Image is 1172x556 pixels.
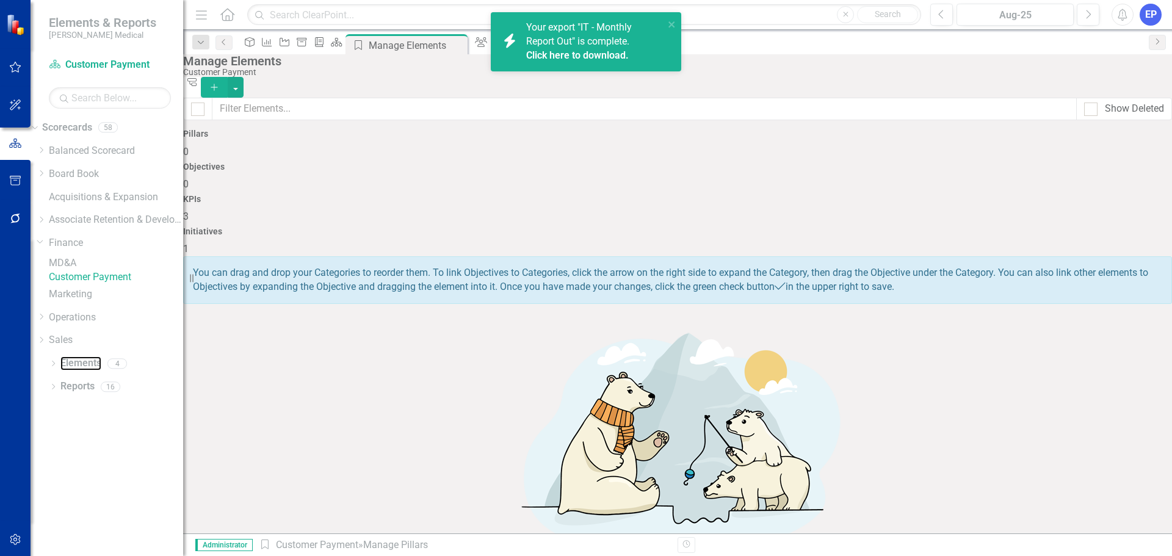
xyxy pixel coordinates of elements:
[526,49,629,61] a: Click here to download.
[526,21,661,63] span: Your export "IT - Monthly Report Out" is complete.
[107,358,127,369] div: 4
[875,9,901,19] span: Search
[49,167,183,181] a: Board Book
[668,17,676,31] button: close
[183,227,1172,236] h4: Initiatives
[49,236,183,250] a: Finance
[49,15,156,30] span: Elements & Reports
[1140,4,1162,26] button: EP
[49,213,183,227] a: Associate Retention & Development
[49,270,183,284] a: Customer Payment
[369,38,465,53] div: Manage Elements
[183,162,1172,171] h4: Objectives
[101,381,120,392] div: 16
[259,538,668,552] div: » Manage Pillars
[183,256,1172,304] div: You can drag and drop your Categories to reorder them. To link Objectives to Categories, click th...
[49,144,183,158] a: Balanced Scorecard
[49,333,183,347] a: Sales
[195,539,253,551] span: Administrator
[60,380,95,394] a: Reports
[212,98,1077,120] input: Filter Elements...
[1105,102,1164,116] div: Show Deleted
[183,129,1172,139] h4: Pillars
[49,311,183,325] a: Operations
[49,256,183,270] a: MD&A
[961,8,1069,23] div: Aug-25
[49,87,171,109] input: Search Below...
[60,356,101,370] a: Elements
[49,190,183,204] a: Acquisitions & Expansion
[857,6,918,23] button: Search
[49,287,183,301] a: Marketing
[183,195,1172,204] h4: KPIs
[42,121,92,135] a: Scorecards
[6,14,27,35] img: ClearPoint Strategy
[49,58,171,72] a: Customer Payment
[276,539,358,551] a: Customer Payment
[957,4,1074,26] button: Aug-25
[49,30,156,40] small: [PERSON_NAME] Medical
[247,4,921,26] input: Search ClearPoint...
[98,123,118,133] div: 58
